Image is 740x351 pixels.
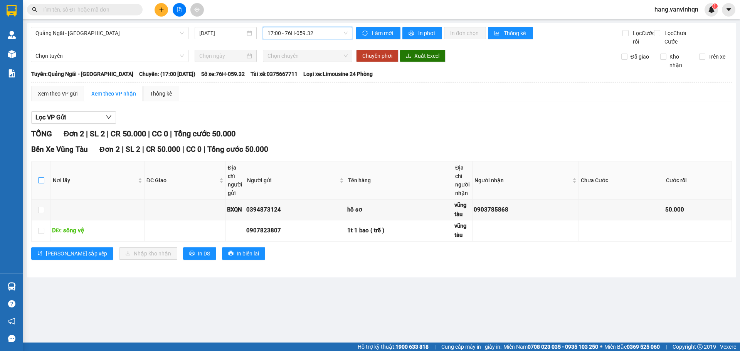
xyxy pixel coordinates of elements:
[247,176,338,185] span: Người gửi
[406,53,411,59] span: download
[170,129,172,138] span: |
[356,27,400,39] button: syncLàm mới
[251,70,298,78] span: Tài xế: 0375667711
[177,7,182,12] span: file-add
[454,201,471,219] div: vũng tàu
[31,111,116,124] button: Lọc VP Gửi
[712,3,718,9] sup: 1
[705,52,728,61] span: Trên xe
[8,282,16,291] img: warehouse-icon
[237,249,259,258] span: In biên lai
[418,29,436,37] span: In phơi
[90,129,105,138] span: SL 2
[52,226,143,235] div: DĐ: sông vệ
[356,50,399,62] button: Chuyển phơi
[665,205,730,215] div: 50.000
[31,247,113,260] button: sort-ascending[PERSON_NAME] sắp xếp
[37,250,43,257] span: sort-ascending
[31,129,52,138] span: TỔNG
[106,114,112,120] span: down
[600,345,602,348] span: ⚪️
[434,343,436,351] span: |
[246,205,345,215] div: 0394873124
[31,71,133,77] b: Tuyến: Quảng Ngãi - [GEOGRAPHIC_DATA]
[697,344,703,349] span: copyright
[474,176,571,185] span: Người nhận
[441,343,501,351] span: Cung cấp máy in - giấy in:
[400,50,446,62] button: downloadXuất Excel
[189,250,195,257] span: printer
[194,7,200,12] span: aim
[155,3,168,17] button: plus
[122,145,124,154] span: |
[35,27,184,39] span: Quảng Ngãi - Vũng Tàu
[8,69,16,77] img: solution-icon
[119,247,177,260] button: downloadNhập kho nhận
[346,161,453,200] th: Tên hàng
[246,226,345,235] div: 0907823807
[198,249,210,258] span: In DS
[664,161,732,200] th: Cước rồi
[661,29,701,46] span: Lọc Chưa Cước
[455,163,470,197] div: Địa chỉ người nhận
[579,161,664,200] th: Chưa Cước
[150,89,172,98] div: Thống kê
[152,129,168,138] span: CC 0
[347,226,452,235] div: 1t 1 bao ( trễ )
[267,27,348,39] span: 17:00 - 76H-059.32
[64,129,84,138] span: Đơn 2
[488,27,533,39] button: bar-chartThống kê
[159,7,164,12] span: plus
[46,249,107,258] span: [PERSON_NAME] sắp xếp
[203,145,205,154] span: |
[708,6,715,13] img: icon-new-feature
[8,50,16,58] img: warehouse-icon
[139,70,195,78] span: Chuyến: (17:00 [DATE])
[146,145,180,154] span: CR 50.000
[347,205,452,215] div: hồ sơ
[454,222,471,240] div: vũng tàu
[228,163,243,197] div: Địa chỉ người gửi
[503,343,598,351] span: Miền Nam
[8,317,15,325] span: notification
[148,129,150,138] span: |
[713,3,716,9] span: 1
[604,343,660,351] span: Miền Bắc
[267,50,348,62] span: Chọn chuyến
[183,247,216,260] button: printerIn DS
[42,5,133,14] input: Tìm tên, số ĐT hoặc mã đơn
[494,30,501,37] span: bar-chart
[666,52,693,69] span: Kho nhận
[7,5,17,17] img: logo-vxr
[402,27,442,39] button: printerIn phơi
[199,29,245,37] input: 13/10/2025
[107,129,109,138] span: |
[409,30,415,37] span: printer
[53,176,136,185] span: Nơi lấy
[414,52,439,60] span: Xuất Excel
[190,3,204,17] button: aim
[182,145,184,154] span: |
[228,250,234,257] span: printer
[186,145,202,154] span: CC 0
[362,30,369,37] span: sync
[99,145,120,154] span: Đơn 2
[111,129,146,138] span: CR 50.000
[8,31,16,39] img: warehouse-icon
[31,145,88,154] span: Bến Xe Vũng Tàu
[35,50,184,62] span: Chọn tuyến
[395,344,429,350] strong: 1900 633 818
[222,247,265,260] button: printerIn biên lai
[86,129,88,138] span: |
[627,52,652,61] span: Đã giao
[126,145,140,154] span: SL 2
[372,29,394,37] span: Làm mới
[146,176,218,185] span: ĐC Giao
[199,52,245,60] input: Chọn ngày
[358,343,429,351] span: Hỗ trợ kỹ thuật:
[207,145,268,154] span: Tổng cước 50.000
[8,335,15,342] span: message
[32,7,37,12] span: search
[173,3,186,17] button: file-add
[444,27,486,39] button: In đơn chọn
